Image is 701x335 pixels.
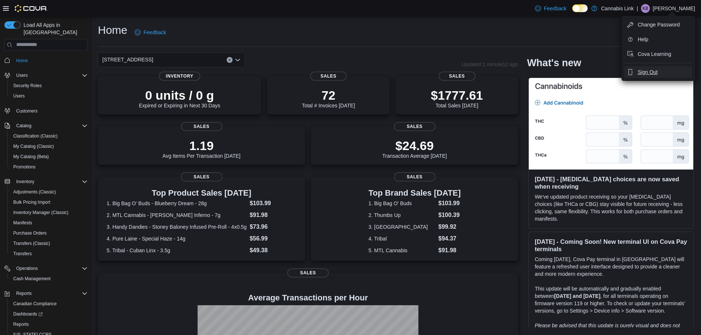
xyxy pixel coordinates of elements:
span: Reports [13,289,88,298]
span: My Catalog (Beta) [10,152,88,161]
p: 72 [302,88,355,103]
span: Dashboards [10,310,88,318]
button: Cova Learning [624,48,692,60]
a: Manifests [10,218,35,227]
span: My Catalog (Classic) [10,142,88,151]
span: KB [642,4,648,13]
p: Updated 1 minute(s) ago [461,61,518,67]
span: Security Roles [10,81,88,90]
span: Adjustments (Classic) [13,189,56,195]
span: Sales [394,122,435,131]
a: Inventory Manager (Classic) [10,208,71,217]
span: Feedback [544,5,566,12]
a: Dashboards [7,309,91,319]
img: Cova [15,5,47,12]
button: Operations [1,263,91,274]
span: Users [16,72,28,78]
span: Sales [287,268,329,277]
span: Security Roles [13,83,42,89]
dt: 2. MTL Cannabis - [PERSON_NAME] Inferno - 7g [107,211,247,219]
p: 1.19 [163,138,241,153]
span: Manifests [13,220,32,226]
span: Promotions [13,164,36,170]
h4: Average Transactions per Hour [104,293,512,302]
dt: 4. Pure Laine - Special Haze - 14g [107,235,247,242]
div: Avg Items Per Transaction [DATE] [163,138,241,159]
span: Sales [181,172,222,181]
dd: $99.92 [438,222,461,231]
dt: 5. MTL Cannabis [368,247,435,254]
p: Cannabis Link [601,4,634,13]
a: Reports [10,320,32,329]
p: We've updated product receiving so your [MEDICAL_DATA] choices (like THCa or CBG) stay visible fo... [535,193,687,222]
span: Dashboards [13,311,43,317]
button: Clear input [227,57,233,63]
div: Transaction Average [DATE] [382,138,447,159]
button: Promotions [7,162,91,172]
dt: 4. Tribal [368,235,435,242]
button: Security Roles [7,81,91,91]
a: Purchase Orders [10,229,50,238]
a: Security Roles [10,81,45,90]
button: Home [1,55,91,66]
button: My Catalog (Beta) [7,152,91,162]
a: Customers [13,107,40,115]
dd: $100.39 [438,211,461,220]
span: Load All Apps in [GEOGRAPHIC_DATA] [21,21,88,36]
span: Change Password [638,21,680,28]
a: Adjustments (Classic) [10,188,59,196]
a: Bulk Pricing Import [10,198,53,207]
span: Inventory [13,177,88,186]
a: Users [10,92,28,100]
h3: [DATE] - Coming Soon! New terminal UI on Cova Pay terminals [535,238,687,253]
div: Total Sales [DATE] [431,88,483,108]
span: Reports [16,291,32,296]
span: Feedback [144,29,166,36]
button: Customers [1,106,91,116]
button: Purchase Orders [7,228,91,238]
button: Bulk Pricing Import [7,197,91,207]
span: Purchase Orders [10,229,88,238]
p: [PERSON_NAME] [653,4,695,13]
dt: 1. Big Bag O' Buds - Blueberry Dream - 28g [107,200,247,207]
span: Customers [13,106,88,115]
button: Change Password [624,19,692,31]
span: Home [16,58,28,64]
a: Transfers (Classic) [10,239,53,248]
dd: $94.37 [438,234,461,243]
button: Users [7,91,91,101]
a: Home [13,56,31,65]
button: Canadian Compliance [7,299,91,309]
span: Bulk Pricing Import [13,199,50,205]
span: Catalog [13,121,88,130]
span: Reports [10,320,88,329]
span: Cash Management [10,274,88,283]
span: Cash Management [13,276,50,282]
dt: 3. Handy Dandies - Stoney Baloney Infused Pre-Roll - 4x0.5g [107,223,247,231]
dd: $49.38 [249,246,296,255]
span: Reports [13,321,29,327]
dd: $103.99 [249,199,296,208]
button: Adjustments (Classic) [7,187,91,197]
a: Feedback [532,1,569,16]
button: Inventory Manager (Classic) [7,207,91,218]
p: Coming [DATE], Cova Pay terminal in [GEOGRAPHIC_DATA] will feature a refreshed user interface des... [535,256,687,278]
button: Operations [13,264,41,273]
span: Purchase Orders [13,230,47,236]
div: Total # Invoices [DATE] [302,88,355,108]
span: Users [13,93,25,99]
p: | [637,4,638,13]
span: Users [10,92,88,100]
span: Transfers [13,251,32,257]
button: Classification (Classic) [7,131,91,141]
span: Cova Learning [638,50,671,58]
span: Operations [13,264,88,273]
button: Inventory [1,177,91,187]
span: Transfers [10,249,88,258]
p: This update will be automatically and gradually enabled between , for all terminals operating on ... [535,285,687,314]
dt: 2. Thumbs Up [368,211,435,219]
span: Transfers (Classic) [13,240,50,246]
span: Canadian Compliance [13,301,57,307]
span: Inventory [159,72,200,81]
button: Reports [13,289,35,298]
